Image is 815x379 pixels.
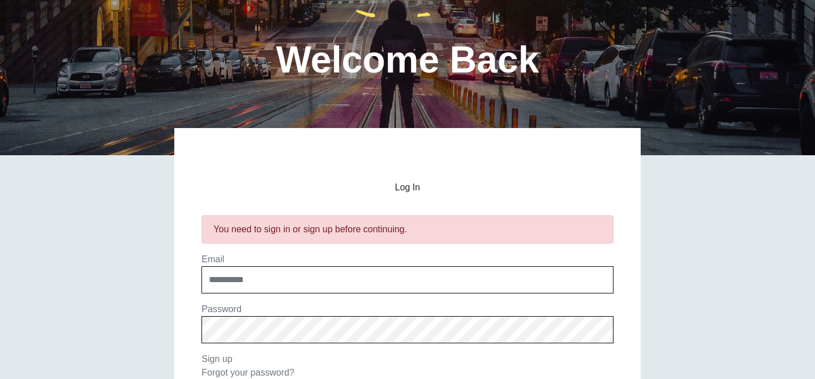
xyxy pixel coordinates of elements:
[276,41,539,78] h1: Welcome Back
[201,304,241,314] label: Password
[213,223,601,236] div: You need to sign in or sign up before continuing.
[201,254,224,264] label: Email
[201,368,294,377] a: Forgot your password?
[201,354,232,364] a: Sign up
[201,182,613,193] h2: Log In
